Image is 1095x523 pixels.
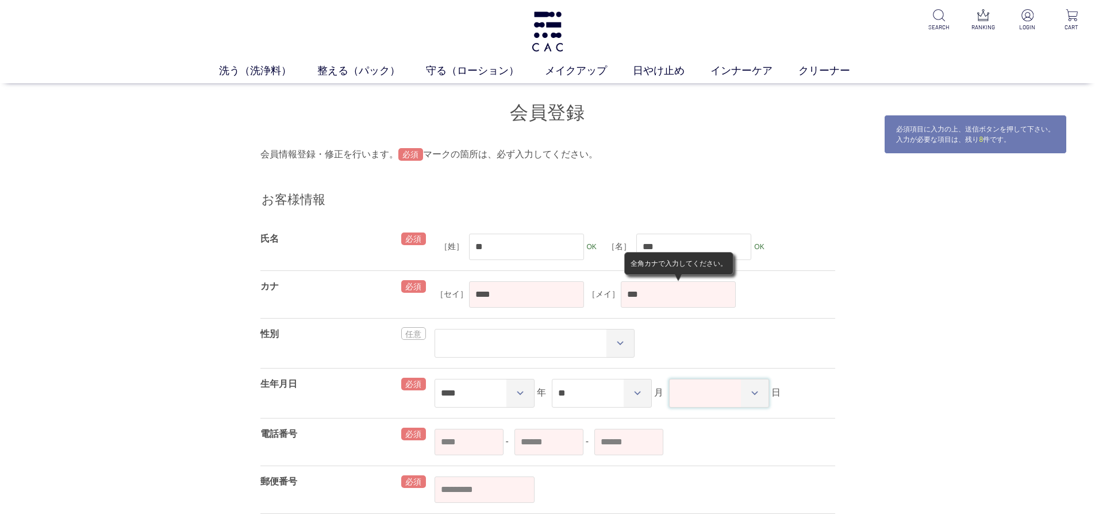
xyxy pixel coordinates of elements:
label: ［セイ］ [435,289,469,300]
span: 8 [979,135,983,144]
p: CART [1058,23,1086,32]
label: 電話番号 [260,429,297,439]
a: LOGIN [1013,9,1042,32]
div: OK [751,240,767,254]
label: 生年月日 [260,379,297,389]
a: 日やけ止め [633,63,710,79]
label: 氏名 [260,234,279,243]
span: 年 月 日 [435,388,781,397]
a: 守る（ローション） [426,63,545,79]
span: - - [435,436,666,446]
a: メイクアップ [545,63,633,79]
a: RANKING [969,9,997,32]
div: 全角カナで入力してください。 [624,252,733,275]
a: SEARCH [925,9,953,32]
p: お客様情報 [260,190,835,212]
p: RANKING [969,23,997,32]
a: インナーケア [710,63,798,79]
div: OK [584,240,600,254]
a: 整える（パック） [317,63,426,79]
label: 郵便番号 [260,476,297,486]
p: LOGIN [1013,23,1042,32]
label: 性別 [260,329,279,339]
img: logo [530,11,565,52]
div: 必須項目に入力の上、送信ボタンを押して下さい。 入力が必要な項目は、残り 件です。 [884,115,1067,154]
label: ［名］ [602,241,636,253]
label: ［メイ］ [586,289,621,300]
label: ［姓］ [435,241,469,253]
p: 会員情報登録・修正を行います。 マークの箇所は、必ず入力してください。 [260,148,835,161]
a: クリーナー [798,63,876,79]
a: 洗う（洗浄料） [219,63,317,79]
a: CART [1058,9,1086,32]
h1: 会員登録 [260,100,835,125]
label: カナ [260,281,279,291]
p: SEARCH [925,23,953,32]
